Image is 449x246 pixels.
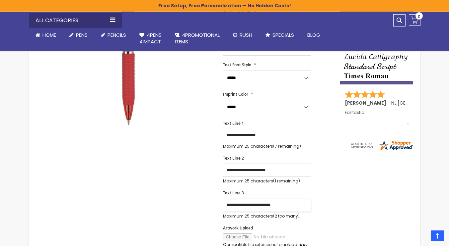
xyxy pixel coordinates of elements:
p: Maximum 25 characters [223,178,311,184]
span: NJ [391,100,397,106]
div: All Categories [29,13,122,28]
a: 4PROMOTIONALITEMS [168,28,226,49]
span: (2 too many) [273,213,300,219]
img: font-personalization-examples [340,21,413,84]
span: Text Line 3 [223,190,244,196]
a: Pencils [94,28,133,42]
span: Home [42,31,56,38]
span: - , [389,100,446,106]
span: Pencils [108,31,126,38]
span: [PERSON_NAME] [345,100,389,106]
span: (7 remaining) [273,143,301,149]
a: Pens [63,28,94,42]
span: Blog [307,31,320,38]
span: 4PROMOTIONAL ITEMS [175,31,220,45]
span: Specials [272,31,294,38]
span: Text Line 1 [223,121,244,126]
span: 4Pens 4impact [139,31,162,45]
span: [GEOGRAPHIC_DATA] [398,100,446,106]
div: Fantastic [345,110,409,124]
a: 0 [409,14,420,26]
span: Text Font Style [223,62,251,68]
span: Pens [76,31,88,38]
p: Maximum 25 characters [223,214,311,219]
span: Artwork Upload [223,225,253,231]
span: Text Line 2 [223,155,244,161]
a: Blog [301,28,327,42]
span: 0 [418,14,420,20]
p: Maximum 25 characters [223,144,311,149]
span: (1 remaining) [273,178,300,184]
a: Top [431,230,444,241]
span: Imprint Color [223,91,248,97]
img: 4pens.com widget logo [350,139,413,151]
a: 4Pens4impact [133,28,168,49]
a: Rush [226,28,259,42]
a: Specials [259,28,301,42]
a: 4pens.com certificate URL [350,147,413,153]
a: Home [29,28,63,42]
span: Rush [240,31,252,38]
